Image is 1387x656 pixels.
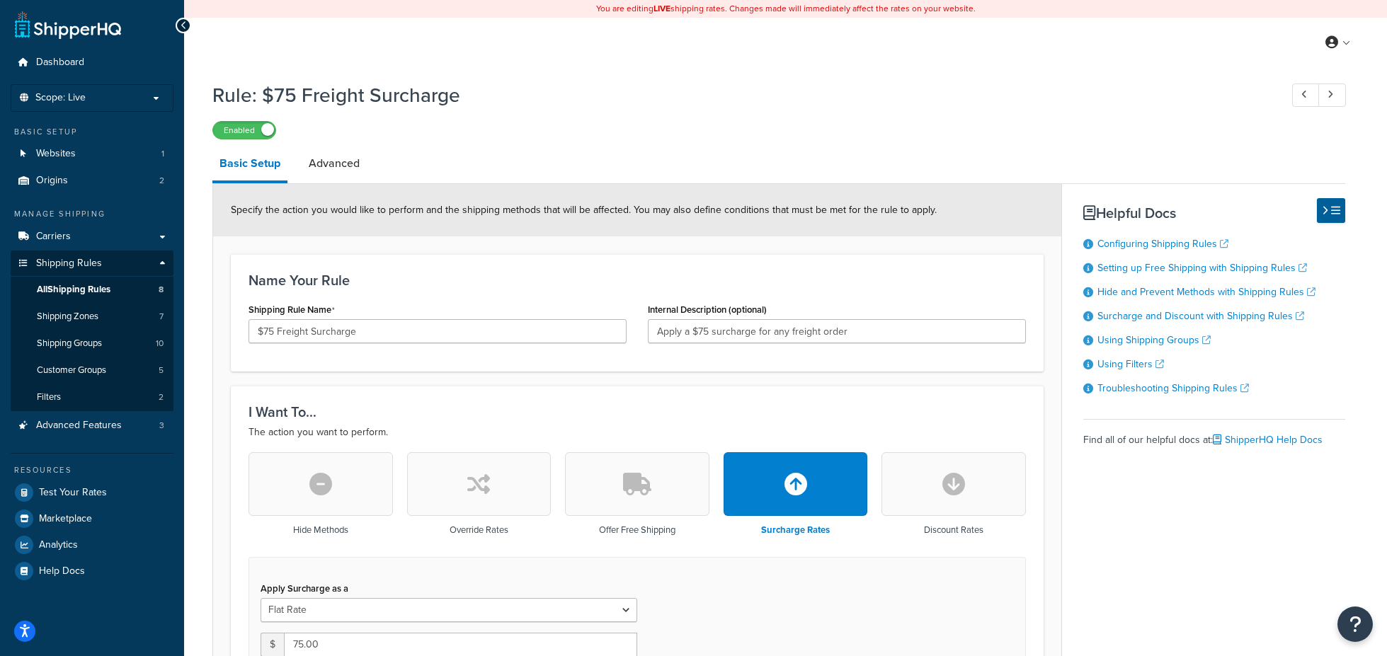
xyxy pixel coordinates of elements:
span: All Shipping Rules [37,284,110,296]
a: Next Record [1318,84,1346,107]
span: Carriers [36,231,71,243]
span: Websites [36,148,76,160]
span: Help Docs [39,565,85,577]
li: Customer Groups [11,357,173,384]
a: Marketplace [11,506,173,531]
h3: Name Your Rule [249,272,1026,288]
a: Previous Record [1292,84,1320,107]
a: Advanced [302,146,367,180]
a: Test Your Rates [11,480,173,505]
div: Find all of our helpful docs at: [1083,419,1345,450]
li: Shipping Rules [11,251,173,412]
a: Setting up Free Shipping with Shipping Rules [1097,260,1307,275]
a: Shipping Rules [11,251,173,277]
div: Basic Setup [11,126,173,138]
h3: I Want To... [249,404,1026,420]
span: 1 [161,148,164,160]
a: Shipping Groups10 [11,330,173,357]
a: Configuring Shipping Rules [1097,236,1228,251]
span: 2 [159,175,164,187]
button: Hide Help Docs [1317,198,1345,223]
li: Websites [11,141,173,167]
span: Dashboard [36,57,84,69]
span: Test Your Rates [39,487,107,499]
span: 10 [156,338,164,350]
li: Filters [11,384,173,410]
a: Customer Groups5 [11,357,173,384]
span: Scope: Live [35,92,86,104]
a: Shipping Zones7 [11,304,173,330]
a: Help Docs [11,558,173,584]
span: 7 [159,311,164,323]
div: Resources [11,464,173,476]
button: Open Resource Center [1337,606,1373,642]
li: Origins [11,168,173,194]
span: Specify the action you would like to perform and the shipping methods that will be affected. You ... [231,202,937,217]
h3: Override Rates [450,525,508,535]
h3: Helpful Docs [1083,205,1345,221]
h3: Surcharge Rates [761,525,830,535]
h3: Hide Methods [293,525,348,535]
li: Advanced Features [11,413,173,439]
span: Shipping Rules [36,258,102,270]
label: Enabled [213,122,275,139]
span: Marketplace [39,513,92,525]
span: 2 [159,391,164,403]
a: Hide and Prevent Methods with Shipping Rules [1097,284,1315,299]
span: 5 [159,364,164,376]
h1: Rule: $75 Freight Surcharge [212,81,1266,109]
label: Shipping Rule Name [249,304,335,316]
li: Shipping Zones [11,304,173,330]
span: Advanced Features [36,420,122,432]
a: Advanced Features3 [11,413,173,439]
a: Filters2 [11,384,173,410]
span: 3 [159,420,164,432]
a: Dashboard [11,50,173,76]
a: ShipperHQ Help Docs [1213,432,1323,447]
a: Basic Setup [212,146,287,183]
span: Customer Groups [37,364,106,376]
a: Troubleshooting Shipping Rules [1097,381,1249,396]
span: Filters [37,391,61,403]
label: Internal Description (optional) [648,304,767,315]
div: Manage Shipping [11,208,173,220]
span: Origins [36,175,68,187]
span: 8 [159,284,164,296]
a: Analytics [11,532,173,558]
a: Origins2 [11,168,173,194]
b: LIVE [653,2,670,15]
a: Carriers [11,224,173,250]
a: Surcharge and Discount with Shipping Rules [1097,309,1304,323]
span: Shipping Groups [37,338,102,350]
p: The action you want to perform. [249,424,1026,441]
span: Analytics [39,539,78,551]
a: Using Filters [1097,357,1164,372]
label: Apply Surcharge as a [261,583,348,594]
a: AllShipping Rules8 [11,277,173,303]
span: Shipping Zones [37,311,98,323]
h3: Discount Rates [924,525,983,535]
li: Shipping Groups [11,330,173,357]
a: Using Shipping Groups [1097,333,1211,347]
a: Websites1 [11,141,173,167]
h3: Offer Free Shipping [599,525,675,535]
